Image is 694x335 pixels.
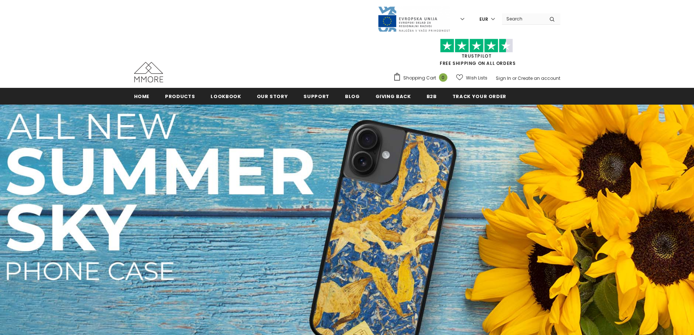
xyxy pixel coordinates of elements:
[452,93,506,100] span: Track your order
[502,13,544,24] input: Search Site
[377,6,450,32] img: Javni Razpis
[452,88,506,104] a: Track your order
[345,88,360,104] a: Blog
[134,62,163,82] img: MMORE Cases
[427,93,437,100] span: B2B
[257,88,288,104] a: Our Story
[462,53,492,59] a: Trustpilot
[466,74,487,82] span: Wish Lists
[518,75,560,81] a: Create an account
[134,88,150,104] a: Home
[376,93,411,100] span: Giving back
[439,73,447,82] span: 0
[134,93,150,100] span: Home
[345,93,360,100] span: Blog
[479,16,488,23] span: EUR
[165,88,195,104] a: Products
[303,88,329,104] a: support
[211,93,241,100] span: Lookbook
[165,93,195,100] span: Products
[456,71,487,84] a: Wish Lists
[211,88,241,104] a: Lookbook
[427,88,437,104] a: B2B
[403,74,436,82] span: Shopping Cart
[377,16,450,22] a: Javni Razpis
[512,75,517,81] span: or
[376,88,411,104] a: Giving back
[440,39,513,53] img: Trust Pilot Stars
[257,93,288,100] span: Our Story
[393,42,560,66] span: FREE SHIPPING ON ALL ORDERS
[496,75,511,81] a: Sign In
[393,73,451,83] a: Shopping Cart 0
[303,93,329,100] span: support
